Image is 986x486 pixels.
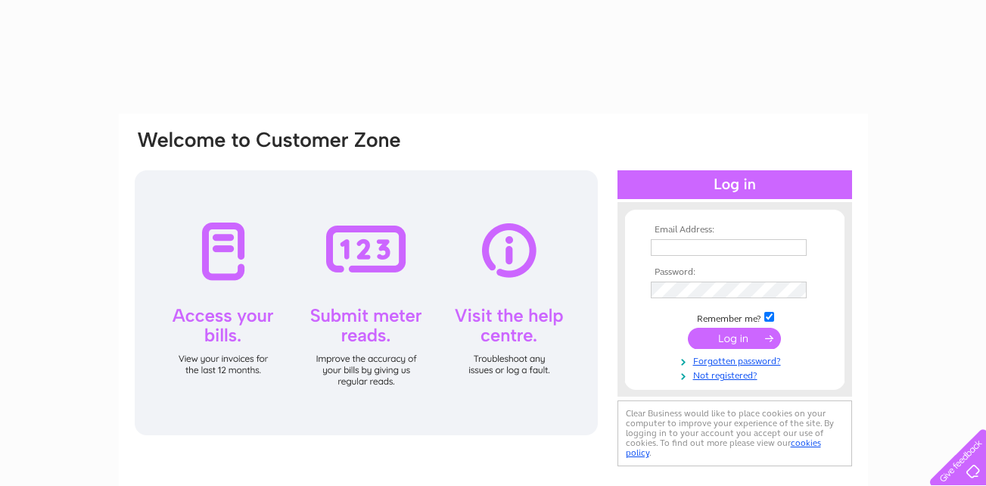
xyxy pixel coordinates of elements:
[626,438,821,458] a: cookies policy
[647,310,823,325] td: Remember me?
[688,328,781,349] input: Submit
[651,367,823,382] a: Not registered?
[651,353,823,367] a: Forgotten password?
[647,225,823,235] th: Email Address:
[617,400,852,466] div: Clear Business would like to place cookies on your computer to improve your experience of the sit...
[647,267,823,278] th: Password:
